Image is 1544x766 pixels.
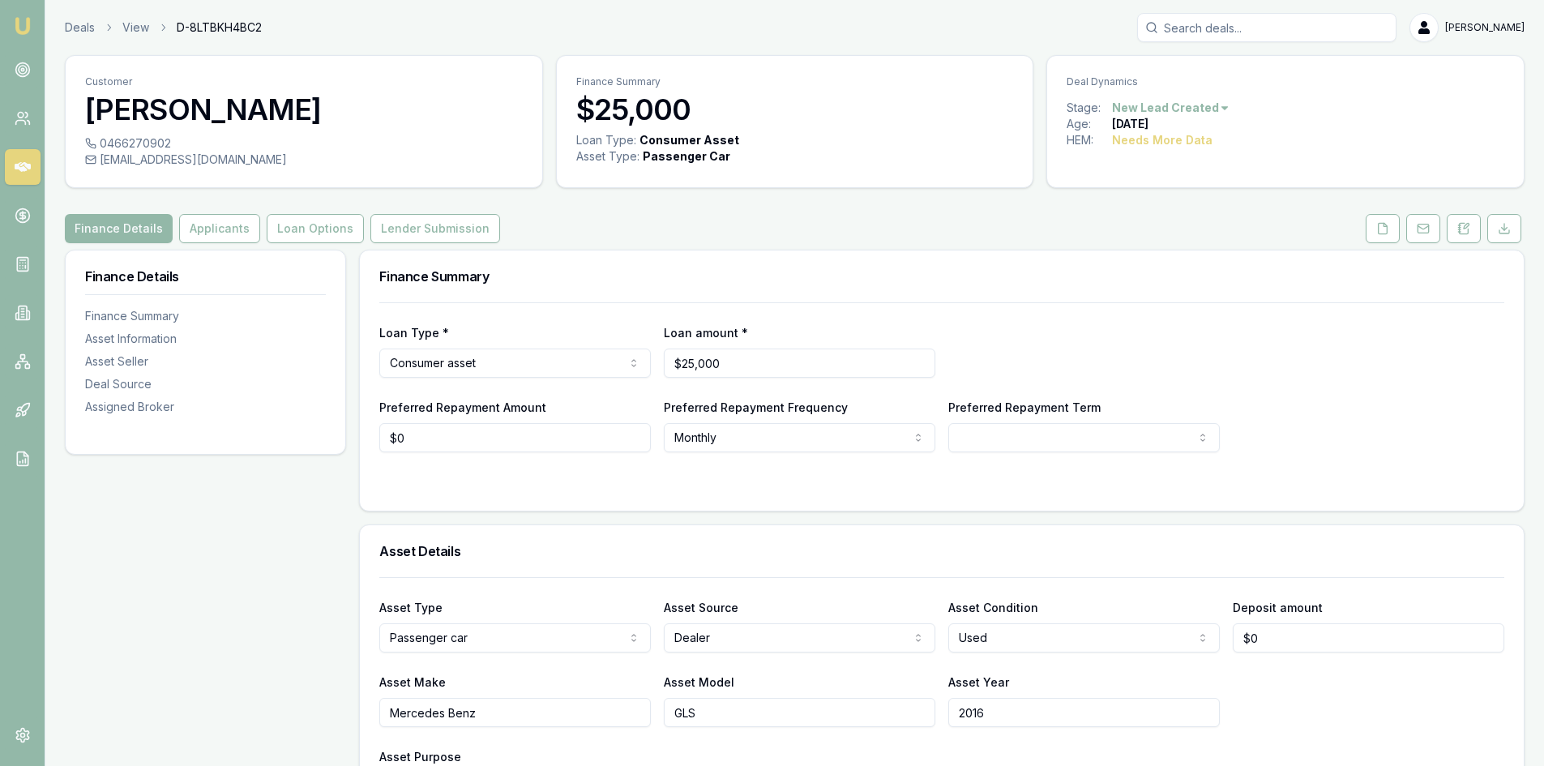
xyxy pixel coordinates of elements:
input: $ [379,423,651,452]
div: Needs More Data [1112,132,1213,148]
div: HEM: [1067,132,1112,148]
label: Asset Year [948,675,1009,689]
div: 0466270902 [85,135,523,152]
h3: Finance Details [85,270,326,283]
button: Loan Options [267,214,364,243]
h3: [PERSON_NAME] [85,93,523,126]
p: Finance Summary [576,75,1014,88]
label: Preferred Repayment Frequency [664,400,848,414]
a: View [122,19,149,36]
p: Deal Dynamics [1067,75,1504,88]
label: Asset Make [379,675,446,689]
span: [PERSON_NAME] [1445,21,1525,34]
button: Lender Submission [370,214,500,243]
input: $ [1233,623,1504,653]
div: Asset Type : [576,148,639,165]
button: Applicants [179,214,260,243]
label: Deposit amount [1233,601,1323,614]
button: Finance Details [65,214,173,243]
a: Deals [65,19,95,36]
input: Search deals [1137,13,1396,42]
label: Preferred Repayment Term [948,400,1101,414]
a: Finance Details [65,214,176,243]
h3: Asset Details [379,545,1504,558]
button: New Lead Created [1112,100,1230,116]
div: Asset Information [85,331,326,347]
div: Finance Summary [85,308,326,324]
div: Assigned Broker [85,399,326,415]
label: Loan amount * [664,326,748,340]
label: Asset Purpose [379,750,461,764]
label: Preferred Repayment Amount [379,400,546,414]
div: Loan Type: [576,132,636,148]
div: Age: [1067,116,1112,132]
a: Loan Options [263,214,367,243]
div: Deal Source [85,376,326,392]
h3: $25,000 [576,93,1014,126]
label: Loan Type * [379,326,449,340]
label: Asset Type [379,601,443,614]
span: D-8LTBKH4BC2 [177,19,262,36]
a: Lender Submission [367,214,503,243]
input: $ [664,349,935,378]
label: Asset Model [664,675,734,689]
a: Applicants [176,214,263,243]
nav: breadcrumb [65,19,262,36]
div: Stage: [1067,100,1112,116]
p: Customer [85,75,523,88]
div: Asset Seller [85,353,326,370]
div: [EMAIL_ADDRESS][DOMAIN_NAME] [85,152,523,168]
div: Passenger Car [643,148,730,165]
label: Asset Source [664,601,738,614]
img: emu-icon-u.png [13,16,32,36]
div: Consumer Asset [639,132,739,148]
label: Asset Condition [948,601,1038,614]
div: [DATE] [1112,116,1148,132]
h3: Finance Summary [379,270,1504,283]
